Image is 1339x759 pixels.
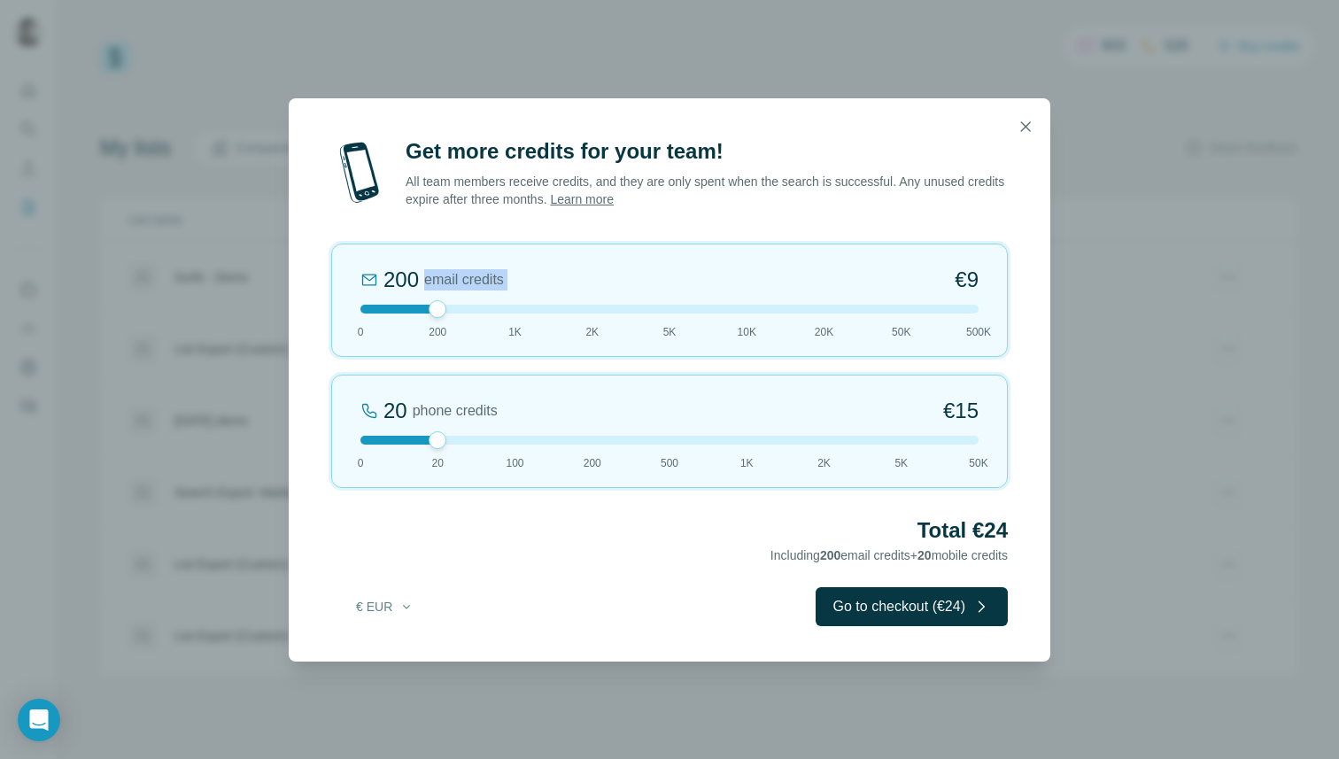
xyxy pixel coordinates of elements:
[331,137,388,208] img: mobile-phone
[585,324,599,340] span: 2K
[383,266,419,294] div: 200
[661,455,678,471] span: 500
[344,591,426,623] button: € EUR
[894,455,908,471] span: 5K
[508,324,522,340] span: 1K
[820,548,840,562] span: 200
[663,324,677,340] span: 5K
[817,455,831,471] span: 2K
[815,324,833,340] span: 20K
[969,455,987,471] span: 50K
[740,455,754,471] span: 1K
[331,516,1008,545] h2: Total €24
[383,397,407,425] div: 20
[955,266,979,294] span: €9
[584,455,601,471] span: 200
[429,324,446,340] span: 200
[413,400,498,422] span: phone credits
[943,397,979,425] span: €15
[358,324,364,340] span: 0
[816,587,1008,626] button: Go to checkout (€24)
[770,548,1008,562] span: Including email credits + mobile credits
[917,548,932,562] span: 20
[358,455,364,471] span: 0
[966,324,991,340] span: 500K
[506,455,523,471] span: 100
[892,324,910,340] span: 50K
[550,192,614,206] a: Learn more
[18,699,60,741] div: Open Intercom Messenger
[424,269,504,290] span: email credits
[406,173,1008,208] p: All team members receive credits, and they are only spent when the search is successful. Any unus...
[738,324,756,340] span: 10K
[432,455,444,471] span: 20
